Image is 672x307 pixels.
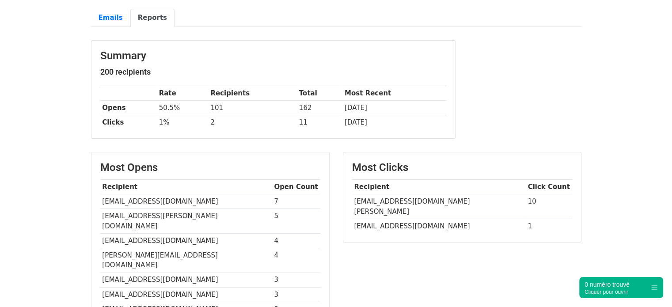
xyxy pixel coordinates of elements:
td: 4 [272,248,320,273]
th: Recipient [352,180,526,194]
td: 3 [272,287,320,302]
th: Recipient [100,180,272,194]
a: Emails [91,9,130,27]
td: [EMAIL_ADDRESS][DOMAIN_NAME] [100,273,272,287]
td: [PERSON_NAME][EMAIL_ADDRESS][DOMAIN_NAME] [100,248,272,273]
th: Open Count [272,180,320,194]
td: 10 [526,194,572,219]
td: 5 [272,209,320,234]
td: 162 [297,101,342,115]
th: Opens [100,101,157,115]
td: [EMAIL_ADDRESS][DOMAIN_NAME] [100,287,272,302]
a: Reports [130,9,175,27]
h3: Most Clicks [352,161,572,174]
h3: Summary [100,49,446,62]
th: Click Count [526,180,572,194]
th: Recipients [209,86,297,101]
td: 11 [297,115,342,130]
td: [EMAIL_ADDRESS][DOMAIN_NAME] [100,233,272,248]
td: 101 [209,101,297,115]
h5: 200 recipients [100,67,446,77]
td: [EMAIL_ADDRESS][DOMAIN_NAME] [100,194,272,209]
th: Total [297,86,342,101]
td: 7 [272,194,320,209]
td: 1% [157,115,209,130]
td: [EMAIL_ADDRESS][PERSON_NAME][DOMAIN_NAME] [100,209,272,234]
td: 2 [209,115,297,130]
div: Widget de chat [628,265,672,307]
th: Rate [157,86,209,101]
td: [EMAIL_ADDRESS][DOMAIN_NAME][PERSON_NAME] [352,194,526,219]
th: Most Recent [342,86,446,101]
td: [DATE] [342,115,446,130]
h3: Most Opens [100,161,320,174]
td: 1 [526,219,572,233]
td: 4 [272,233,320,248]
td: [EMAIL_ADDRESS][DOMAIN_NAME] [352,219,526,233]
iframe: Chat Widget [628,265,672,307]
td: 50.5% [157,101,209,115]
th: Clicks [100,115,157,130]
td: [DATE] [342,101,446,115]
td: 3 [272,273,320,287]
